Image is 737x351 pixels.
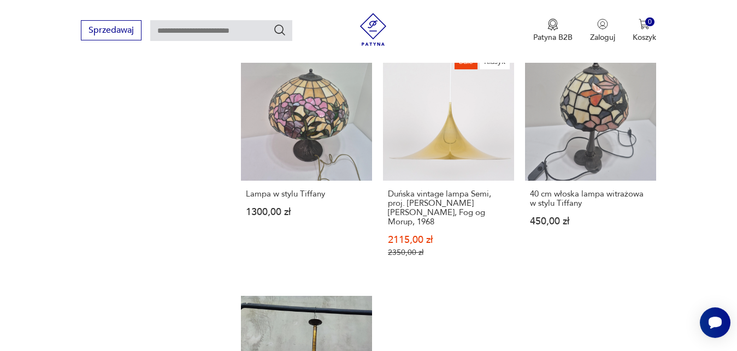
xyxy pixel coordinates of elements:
h3: Lampa w stylu Tiffany [246,189,367,199]
p: Koszyk [633,32,656,43]
p: 2115,00 zł [388,235,509,245]
h3: 40 cm włoska lampa witrażowa w stylu Tiffany [530,189,651,208]
img: Ikonka użytkownika [597,19,608,29]
img: Ikona medalu [547,19,558,31]
p: Zaloguj [590,32,615,43]
p: Patyna B2B [533,32,573,43]
h3: Duńska vintage lampa Semi, proj. [PERSON_NAME] [PERSON_NAME], Fog og Morup, 1968 [388,189,509,227]
button: Patyna B2B [533,19,573,43]
button: Sprzedawaj [81,20,141,40]
a: Ikona medaluPatyna B2B [533,19,573,43]
a: SaleKlasykDuńska vintage lampa Semi, proj. Bonderup i Thorup, Fog og Morup, 1968Duńska vintage la... [383,50,514,278]
button: 0Koszyk [633,19,656,43]
a: 40 cm włoska lampa witrażowa w stylu Tiffany40 cm włoska lampa witrażowa w stylu Tiffany450,00 zł [525,50,656,278]
iframe: Smartsupp widget button [700,307,730,338]
p: 450,00 zł [530,217,651,226]
p: 2350,00 zł [388,248,509,257]
button: Zaloguj [590,19,615,43]
button: Szukaj [273,23,286,37]
div: 0 [645,17,655,27]
a: Lampa w stylu TiffanyLampa w stylu Tiffany1300,00 zł [241,50,372,278]
a: Sprzedawaj [81,27,141,35]
p: 1300,00 zł [246,207,367,217]
img: Patyna - sklep z meblami i dekoracjami vintage [357,13,390,46]
img: Ikona koszyka [639,19,650,29]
